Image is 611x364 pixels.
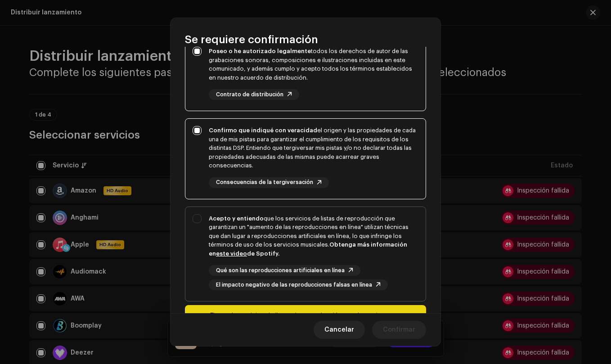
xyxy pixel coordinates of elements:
[216,180,313,185] span: Consecuencias de la tergiversación
[209,126,418,170] div: el origen y las propiedades de cada una de mis pistas para garantizar el cumplimiento de los requ...
[209,216,264,221] strong: Acepto y entiendo
[209,214,418,258] div: que los servicios de listas de reproducción que garantizan un "aumento de las reproducciones en l...
[216,268,345,274] span: Qué son las reproducciones artificiales en línea
[185,32,318,47] span: Se requiere confirmación
[185,39,426,111] p-togglebutton: Poseo o he autorizado legalmentetodos los derechos de autor de las grabaciones sonoras, composici...
[185,207,426,302] p-togglebutton: Acepto y entiendoque los servicios de listas de reproducción que garantizan un "aumento de las re...
[185,118,426,199] p-togglebutton: Confirmo que indiqué con veracidadel origen y las propiedades de cada una de mis pistas para gara...
[372,321,426,339] button: Confirmar
[209,127,317,133] strong: Confirmo que indiqué con veracidad
[216,282,372,288] span: El impacto negativo de las reproducciones falsas en línea
[209,242,407,256] strong: Obtenga más información en de Spotify.
[383,321,415,339] span: Confirmar
[216,251,247,256] a: este video
[210,310,419,354] div: El uso de servicios de listas de reproducción puede arruinar sus posibilidades de conseguir más r...
[216,92,283,98] span: Contrato de distribución
[324,321,354,339] span: Cancelar
[209,47,418,82] div: todos los derechos de autor de las grabaciones sonoras, composiciones e ilustraciones incluidas e...
[209,48,311,54] strong: Poseo o he autorizado legalmente
[314,321,365,339] button: Cancelar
